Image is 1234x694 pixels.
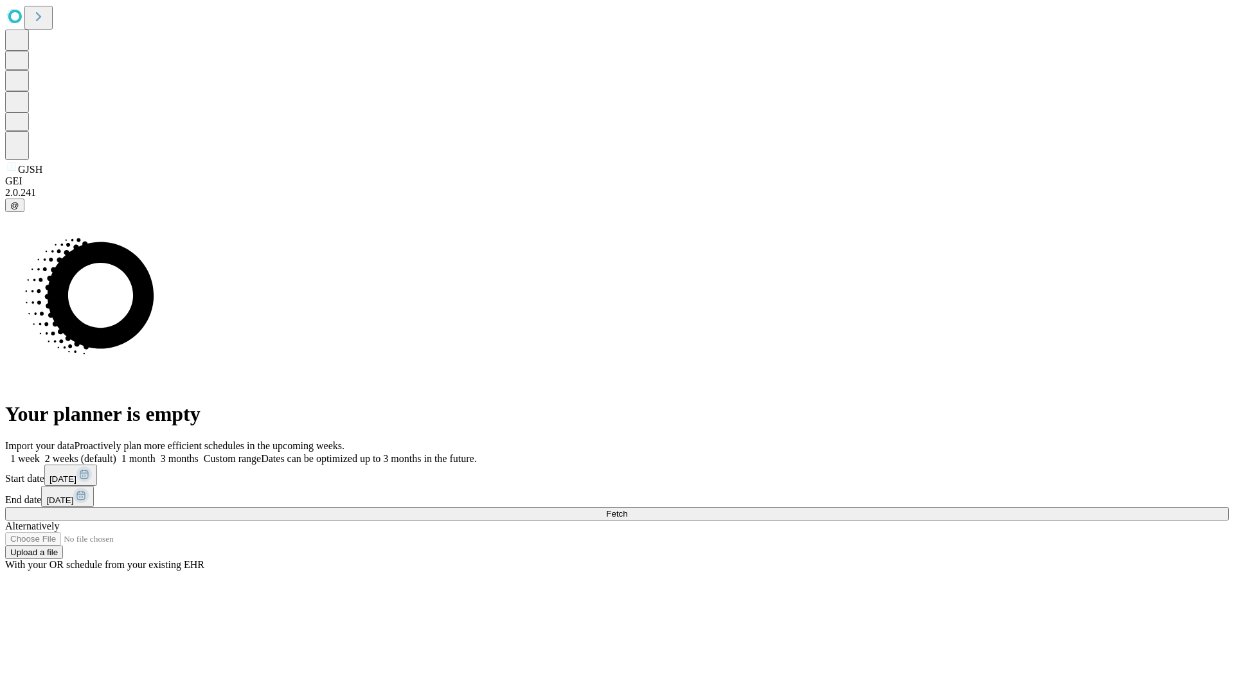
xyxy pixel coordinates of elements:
span: Dates can be optimized up to 3 months in the future. [261,453,476,464]
span: Import your data [5,440,75,451]
button: Upload a file [5,546,63,559]
span: [DATE] [49,474,76,484]
span: With your OR schedule from your existing EHR [5,559,204,570]
span: Custom range [204,453,261,464]
div: GEI [5,175,1229,187]
span: @ [10,200,19,210]
div: Start date [5,465,1229,486]
span: [DATE] [46,495,73,505]
div: 2.0.241 [5,187,1229,199]
button: Fetch [5,507,1229,520]
span: 3 months [161,453,199,464]
span: 1 month [121,453,156,464]
span: 2 weeks (default) [45,453,116,464]
button: @ [5,199,24,212]
h1: Your planner is empty [5,402,1229,426]
span: Fetch [606,509,627,519]
button: [DATE] [44,465,97,486]
span: GJSH [18,164,42,175]
div: End date [5,486,1229,507]
span: Alternatively [5,520,59,531]
span: Proactively plan more efficient schedules in the upcoming weeks. [75,440,344,451]
span: 1 week [10,453,40,464]
button: [DATE] [41,486,94,507]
